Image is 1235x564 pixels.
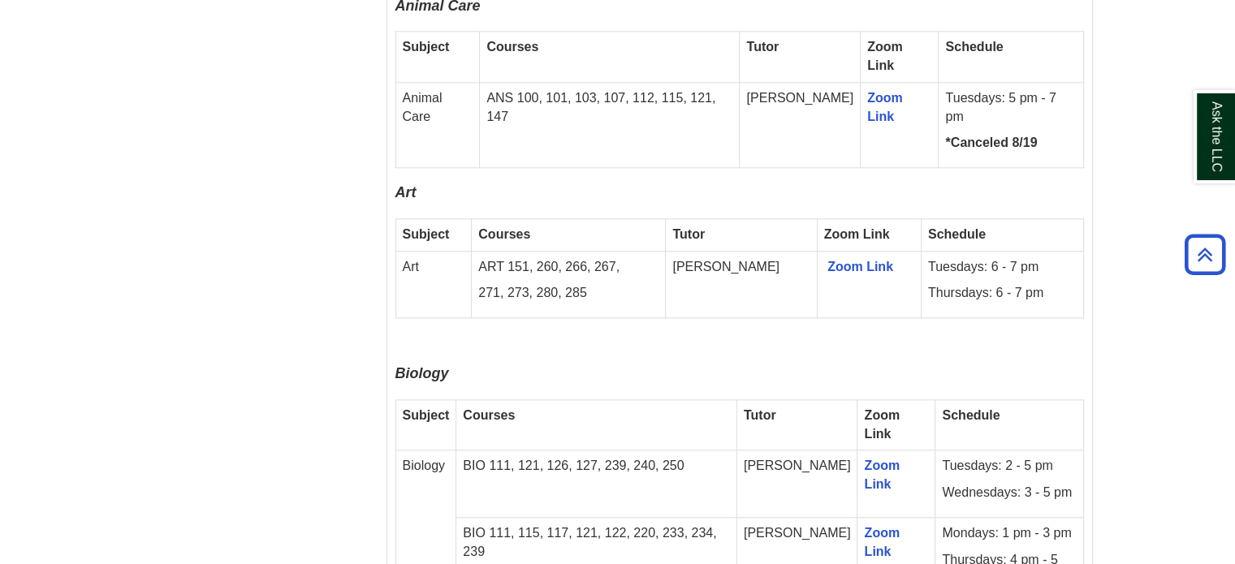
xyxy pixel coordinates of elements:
strong: Zoom Link [824,227,890,241]
span: Biology [395,365,449,381]
p: 271, 273, 280, 285 [478,284,659,303]
td: [PERSON_NAME] [666,251,817,318]
p: Tuesdays: 6 - 7 pm [928,258,1077,277]
strong: Tutor [746,40,779,54]
a: Zoom Link [864,526,900,558]
strong: Schedule [942,408,1000,422]
p: ANS 100, 101, 103, 107, 112, 115, 121, 147 [486,89,732,127]
strong: Subject [403,408,450,422]
strong: Tutor [744,408,776,422]
p: Mondays: 1 pm - 3 pm [942,524,1076,543]
a: Back to Top [1179,243,1231,265]
p: BIO 111, 115, 117, 121, 122, 220, 233, 234, 239 [463,524,730,562]
p: Wednesdays: 3 - 5 pm [942,484,1076,502]
strong: Schedule [928,227,986,241]
strong: *Canceled 8/19 [945,136,1037,149]
strong: Schedule [945,40,1003,54]
a: Zoom Link [827,260,893,273]
td: Animal Care [395,82,480,168]
strong: Subject [403,227,450,241]
strong: Zoom Link [867,40,903,72]
a: Zoom Link [867,91,903,123]
p: ART 151, 260, 266, 267, [478,258,659,277]
td: BIO 111, 121, 126, 127, 239, 240, 250 [456,450,737,518]
strong: Courses [486,40,538,54]
strong: Tutor [672,227,705,241]
strong: Courses [463,408,515,422]
p: Tuesdays: 2 - 5 pm [942,457,1076,476]
p: Thursdays: 6 - 7 pm [928,284,1077,303]
td: [PERSON_NAME] [740,82,861,168]
strong: Courses [478,227,530,241]
td: Art [395,251,472,318]
td: [PERSON_NAME] [736,450,857,518]
strong: Zoom Link [864,408,900,441]
strong: Subject [403,40,450,54]
p: Tuesdays: 5 pm - 7 pm [945,89,1076,127]
span: Art [395,184,417,200]
a: Zoom Link [864,459,900,491]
